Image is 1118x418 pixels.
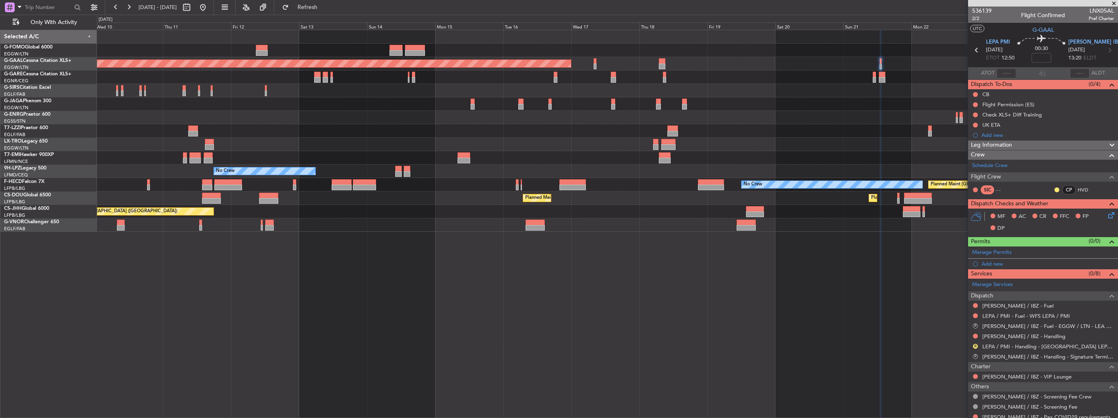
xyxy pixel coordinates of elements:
[1089,269,1100,278] span: (0/8)
[4,199,25,205] a: LFPB/LBG
[1089,7,1114,15] span: LNX05AL
[49,205,177,218] div: Planned Maint [GEOGRAPHIC_DATA] ([GEOGRAPHIC_DATA])
[1039,213,1046,221] span: CR
[139,4,177,11] span: [DATE] - [DATE]
[21,20,86,25] span: Only With Activity
[4,139,48,144] a: LX-TROLegacy 650
[972,249,1012,257] a: Manage Permits
[871,192,999,204] div: Planned Maint [GEOGRAPHIC_DATA] ([GEOGRAPHIC_DATA])
[4,112,23,117] span: G-ENRG
[970,25,984,32] button: UTC
[95,22,163,30] div: Wed 10
[4,125,21,130] span: T7-LZZI
[986,54,999,62] span: ETOT
[982,353,1114,360] a: [PERSON_NAME] / IBZ - Handling - Signature Terminal 1 EGGW / LTN
[4,72,71,77] a: G-GARECessna Citation XLS+
[982,101,1034,108] div: Flight Permission (ES)
[986,38,1010,46] span: LEPA PMI
[1021,11,1065,20] div: Flight Confirmed
[982,373,1072,380] a: [PERSON_NAME] / IBZ - VIP Lounge
[4,193,23,198] span: CS-DOU
[278,1,327,14] button: Refresh
[971,362,990,372] span: Charter
[997,213,1005,221] span: MF
[4,220,24,224] span: G-VNOR
[981,185,994,194] div: SIC
[982,121,1000,128] div: UK ETA
[4,78,29,84] a: EGNR/CEG
[982,111,1042,118] div: Check XLS+ Diff Training
[1019,213,1026,221] span: AC
[4,125,48,130] a: T7-LZZIPraetor 600
[931,178,1059,191] div: Planned Maint [GEOGRAPHIC_DATA] ([GEOGRAPHIC_DATA])
[1083,54,1096,62] span: ELDT
[997,68,1016,78] input: --:--
[291,4,325,10] span: Refresh
[4,185,25,191] a: LFPB/LBG
[971,291,993,301] span: Dispatch
[4,220,59,224] a: G-VNORChallenger 650
[972,15,992,22] span: 2/2
[367,22,435,30] div: Sun 14
[1092,69,1105,77] span: ALDT
[972,281,1013,289] a: Manage Services
[1083,213,1089,221] span: FP
[996,186,1015,194] div: - -
[4,179,22,184] span: F-HECD
[1068,54,1081,62] span: 13:20
[4,172,28,178] a: LFMD/CEQ
[4,212,25,218] a: LFPB/LBG
[982,91,989,98] div: CB
[231,22,299,30] div: Fri 12
[982,312,1070,319] a: LEPA / PMI - Fuel - WFS LEPA / PMI
[972,162,1008,170] a: Schedule Crew
[972,7,992,15] span: 536139
[1060,213,1069,221] span: FFC
[4,118,26,124] a: EGSS/STN
[4,64,29,70] a: EGGW/LTN
[163,22,231,30] div: Thu 11
[707,22,775,30] div: Fri 19
[973,323,978,328] button: R
[4,105,29,111] a: EGGW/LTN
[4,179,44,184] a: F-HECDFalcon 7X
[4,193,51,198] a: CS-DOUGlobal 6500
[4,145,29,151] a: EGGW/LTN
[971,141,1012,150] span: Leg Information
[4,91,25,97] a: EGLF/FAB
[4,45,25,50] span: G-FOMO
[1089,15,1114,22] span: Pref Charter
[973,354,978,359] button: R
[4,206,49,211] a: CS-JHHGlobal 6000
[4,45,53,50] a: G-FOMOGlobal 6000
[971,172,1001,182] span: Flight Crew
[982,132,1114,139] div: Add new
[982,403,1077,410] a: [PERSON_NAME] / IBZ - Screening Fee
[982,333,1065,340] a: [PERSON_NAME] / IBZ - Handling
[982,393,1092,400] a: [PERSON_NAME] / IBZ - Screening Fee Crew
[982,323,1114,330] a: [PERSON_NAME] / IBZ - Fuel - EGGW / LTN - LEA Fuel via Signature in EGGW
[971,382,989,392] span: Others
[981,69,995,77] span: ATOT
[4,206,22,211] span: CS-JHH
[4,166,46,171] a: 9H-LPZLegacy 500
[435,22,503,30] div: Mon 15
[973,344,978,349] button: R
[216,165,235,177] div: No Crew
[982,343,1114,350] a: LEPA / PMI - Handling - [GEOGRAPHIC_DATA] LEPA / PMI
[744,178,762,191] div: No Crew
[971,80,1012,89] span: Dispatch To-Dos
[4,132,25,138] a: EGLF/FAB
[4,226,25,232] a: EGLF/FAB
[1089,80,1100,88] span: (0/4)
[1068,46,1085,54] span: [DATE]
[4,85,20,90] span: G-SIRS
[99,16,112,23] div: [DATE]
[4,158,28,165] a: LFMN/NCE
[571,22,639,30] div: Wed 17
[843,22,911,30] div: Sun 21
[4,85,51,90] a: G-SIRSCitation Excel
[639,22,707,30] div: Thu 18
[971,150,985,160] span: Crew
[1001,54,1015,62] span: 12:50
